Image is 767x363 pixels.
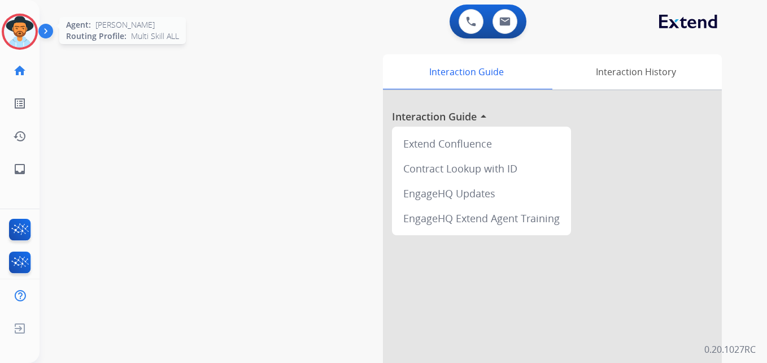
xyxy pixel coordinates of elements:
mat-icon: list_alt [13,97,27,110]
div: Interaction Guide [383,54,550,89]
span: Agent: [66,19,91,31]
div: Interaction History [550,54,722,89]
mat-icon: home [13,64,27,77]
span: [PERSON_NAME] [95,19,155,31]
div: Extend Confluence [396,131,566,156]
img: avatar [4,16,36,47]
mat-icon: inbox [13,162,27,176]
span: Routing Profile: [66,31,127,42]
mat-icon: history [13,129,27,143]
div: Contract Lookup with ID [396,156,566,181]
span: Multi Skill ALL [131,31,179,42]
div: EngageHQ Updates [396,181,566,206]
div: EngageHQ Extend Agent Training [396,206,566,231]
p: 0.20.1027RC [704,343,756,356]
